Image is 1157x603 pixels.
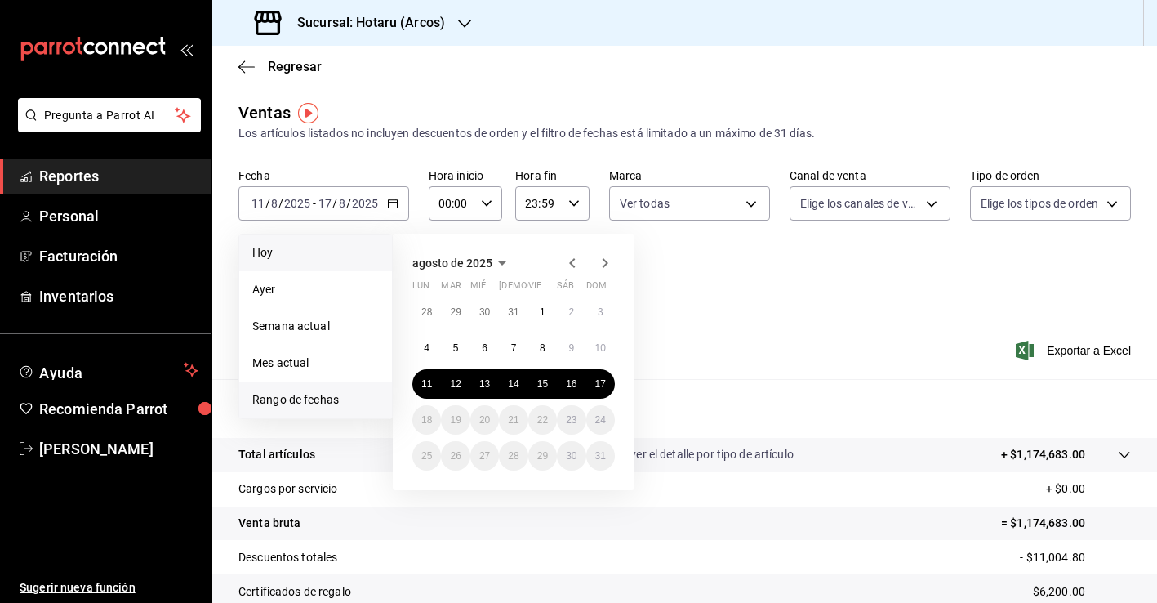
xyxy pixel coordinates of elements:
[537,378,548,390] abbr: 15 de agosto de 2025
[298,103,318,123] button: Tooltip marker
[528,297,557,327] button: 1 de agosto de 2025
[557,405,585,435] button: 23 de agosto de 2025
[609,170,770,181] label: Marca
[499,441,527,471] button: 28 de agosto de 2025
[180,42,193,56] button: open_drawer_menu
[499,297,527,327] button: 31 de julio de 2025
[252,318,379,335] span: Semana actual
[566,414,576,426] abbr: 23 de agosto de 2025
[421,414,432,426] abbr: 18 de agosto de 2025
[238,446,315,463] p: Total artículos
[251,197,265,210] input: --
[598,306,603,318] abbr: 3 de agosto de 2025
[981,195,1098,212] span: Elige los tipos de orden
[528,441,557,471] button: 29 de agosto de 2025
[424,342,429,354] abbr: 4 de agosto de 2025
[1020,549,1131,566] p: - $11,004.80
[482,342,487,354] abbr: 6 de agosto de 2025
[39,205,198,227] span: Personal
[39,285,198,307] span: Inventarios
[39,438,198,460] span: [PERSON_NAME]
[537,414,548,426] abbr: 22 de agosto de 2025
[557,333,585,363] button: 9 de agosto de 2025
[540,306,545,318] abbr: 1 de agosto de 2025
[1001,515,1131,532] p: = $1,174,683.00
[429,170,503,181] label: Hora inicio
[470,441,499,471] button: 27 de agosto de 2025
[238,583,351,601] p: Certificados de regalo
[39,245,198,267] span: Facturación
[1019,341,1131,360] button: Exportar a Excel
[499,280,595,297] abbr: jueves
[586,369,615,399] button: 17 de agosto de 2025
[586,405,615,435] button: 24 de agosto de 2025
[528,369,557,399] button: 15 de agosto de 2025
[238,125,1131,142] div: Los artículos listados no incluyen descuentos de orden y el filtro de fechas está limitado a un m...
[284,13,445,33] h3: Sucursal: Hotaru (Arcos)
[515,170,590,181] label: Hora fin
[595,450,606,462] abbr: 31 de agosto de 2025
[1046,480,1131,498] p: + $0.00
[450,450,461,462] abbr: 26 de agosto de 2025
[479,306,490,318] abbr: 30 de julio de 2025
[270,197,278,210] input: --
[441,333,469,363] button: 5 de agosto de 2025
[238,59,322,74] button: Regresar
[412,257,492,270] span: agosto de 2025
[252,244,379,261] span: Hoy
[252,281,379,298] span: Ayer
[283,197,311,210] input: ----
[568,342,574,354] abbr: 9 de agosto de 2025
[586,333,615,363] button: 10 de agosto de 2025
[499,369,527,399] button: 14 de agosto de 2025
[441,369,469,399] button: 12 de agosto de 2025
[557,441,585,471] button: 30 de agosto de 2025
[470,369,499,399] button: 13 de agosto de 2025
[238,100,291,125] div: Ventas
[441,280,461,297] abbr: martes
[528,333,557,363] button: 8 de agosto de 2025
[557,280,574,297] abbr: sábado
[39,398,198,420] span: Recomienda Parrot
[595,414,606,426] abbr: 24 de agosto de 2025
[412,333,441,363] button: 4 de agosto de 2025
[412,369,441,399] button: 11 de agosto de 2025
[508,306,518,318] abbr: 31 de julio de 2025
[238,170,409,181] label: Fecha
[470,333,499,363] button: 6 de agosto de 2025
[252,391,379,409] span: Rango de fechas
[453,342,459,354] abbr: 5 de agosto de 2025
[557,369,585,399] button: 16 de agosto de 2025
[421,306,432,318] abbr: 28 de julio de 2025
[412,253,512,273] button: agosto de 2025
[566,378,576,390] abbr: 16 de agosto de 2025
[511,342,517,354] abbr: 7 de agosto de 2025
[499,333,527,363] button: 7 de agosto de 2025
[346,197,351,210] span: /
[313,197,316,210] span: -
[1001,446,1085,463] p: + $1,174,683.00
[318,197,332,210] input: --
[557,297,585,327] button: 2 de agosto de 2025
[566,450,576,462] abbr: 30 de agosto de 2025
[479,450,490,462] abbr: 27 de agosto de 2025
[39,360,177,380] span: Ayuda
[528,280,541,297] abbr: viernes
[470,405,499,435] button: 20 de agosto de 2025
[238,399,1131,418] p: Resumen
[499,405,527,435] button: 21 de agosto de 2025
[540,342,545,354] abbr: 8 de agosto de 2025
[595,378,606,390] abbr: 17 de agosto de 2025
[586,297,615,327] button: 3 de agosto de 2025
[44,107,176,124] span: Pregunta a Parrot AI
[620,195,670,212] span: Ver todas
[790,170,950,181] label: Canal de venta
[595,342,606,354] abbr: 10 de agosto de 2025
[238,515,300,532] p: Venta bruta
[470,297,499,327] button: 30 de julio de 2025
[508,378,518,390] abbr: 14 de agosto de 2025
[18,98,201,132] button: Pregunta a Parrot AI
[537,450,548,462] abbr: 29 de agosto de 2025
[508,414,518,426] abbr: 21 de agosto de 2025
